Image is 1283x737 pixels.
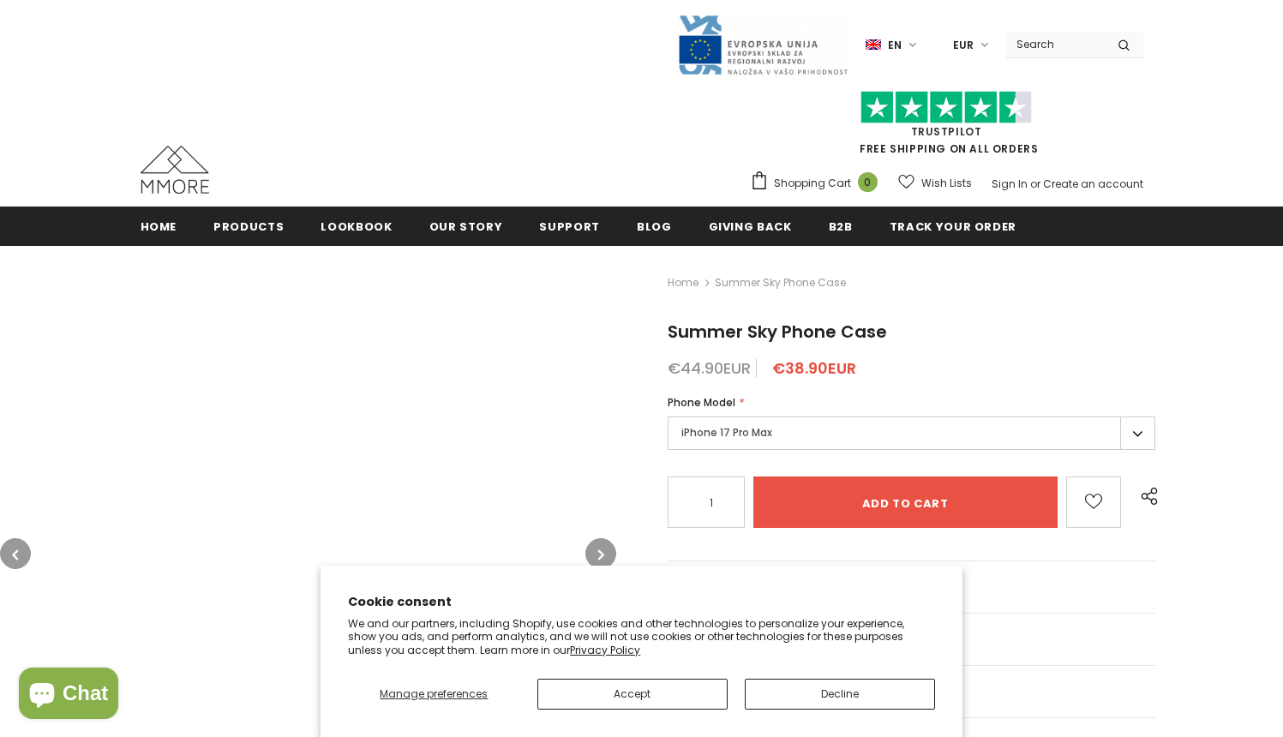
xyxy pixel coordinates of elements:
[348,679,519,710] button: Manage preferences
[953,37,974,54] span: EUR
[668,395,735,410] span: Phone Model
[321,207,392,245] a: Lookbook
[921,175,972,192] span: Wish Lists
[866,38,881,52] img: i-lang-1.png
[668,561,1156,613] a: General Questions
[429,207,503,245] a: Our Story
[1030,177,1040,191] span: or
[213,219,284,235] span: Products
[677,14,848,76] img: Javni Razpis
[774,175,851,192] span: Shopping Cart
[911,124,982,139] a: Trustpilot
[860,91,1032,124] img: Trust Pilot Stars
[141,207,177,245] a: Home
[14,668,123,723] inbox-online-store-chat: Shopify online store chat
[539,207,600,245] a: support
[213,207,284,245] a: Products
[668,320,887,344] span: Summer Sky Phone Case
[677,37,848,51] a: Javni Razpis
[668,273,698,293] a: Home
[898,168,972,198] a: Wish Lists
[890,207,1016,245] a: Track your order
[539,219,600,235] span: support
[709,219,792,235] span: Giving back
[348,593,935,611] h2: Cookie consent
[1043,177,1143,191] a: Create an account
[570,643,640,657] a: Privacy Policy
[668,416,1156,450] label: iPhone 17 Pro Max
[141,146,209,194] img: MMORE Cases
[992,177,1028,191] a: Sign In
[668,357,751,379] span: €44.90EUR
[637,219,672,235] span: Blog
[772,357,856,379] span: €38.90EUR
[715,273,846,293] span: Summer Sky Phone Case
[890,219,1016,235] span: Track your order
[141,219,177,235] span: Home
[1006,32,1105,57] input: Search Site
[750,99,1143,156] span: FREE SHIPPING ON ALL ORDERS
[745,679,935,710] button: Decline
[888,37,902,54] span: en
[321,219,392,235] span: Lookbook
[750,171,886,196] a: Shopping Cart 0
[753,476,1058,528] input: Add to cart
[829,219,853,235] span: B2B
[829,207,853,245] a: B2B
[637,207,672,245] a: Blog
[380,686,488,701] span: Manage preferences
[858,172,878,192] span: 0
[429,219,503,235] span: Our Story
[537,679,728,710] button: Accept
[348,617,935,657] p: We and our partners, including Shopify, use cookies and other technologies to personalize your ex...
[709,207,792,245] a: Giving back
